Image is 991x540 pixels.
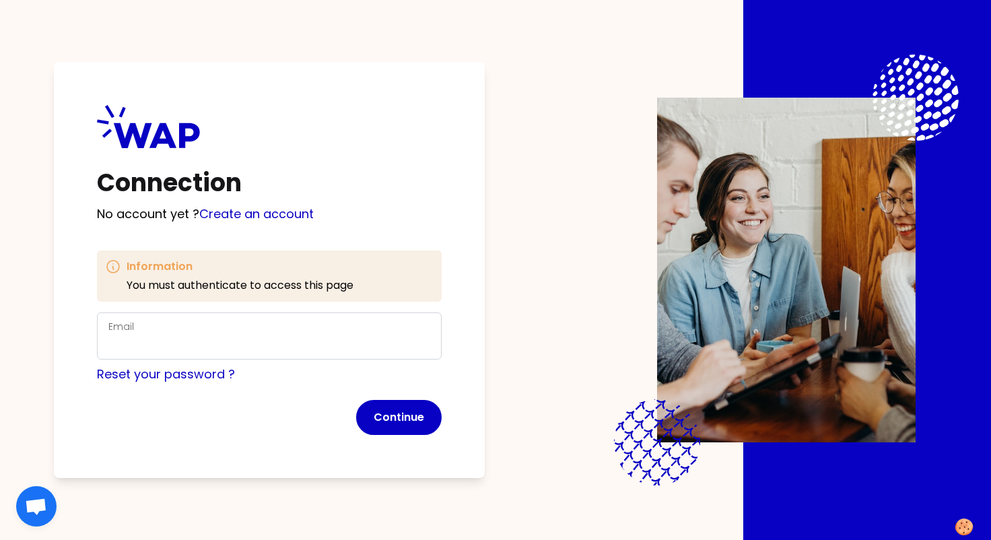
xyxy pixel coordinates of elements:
img: Description [657,98,916,442]
label: Email [108,320,134,333]
h1: Connection [97,170,442,197]
p: You must authenticate to access this page [127,277,353,294]
a: Reset your password ? [97,366,235,382]
p: No account yet ? [97,205,442,224]
div: Ouvrir le chat [16,486,57,527]
button: Continue [356,400,442,435]
h3: Information [127,259,353,275]
a: Create an account [199,205,314,222]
